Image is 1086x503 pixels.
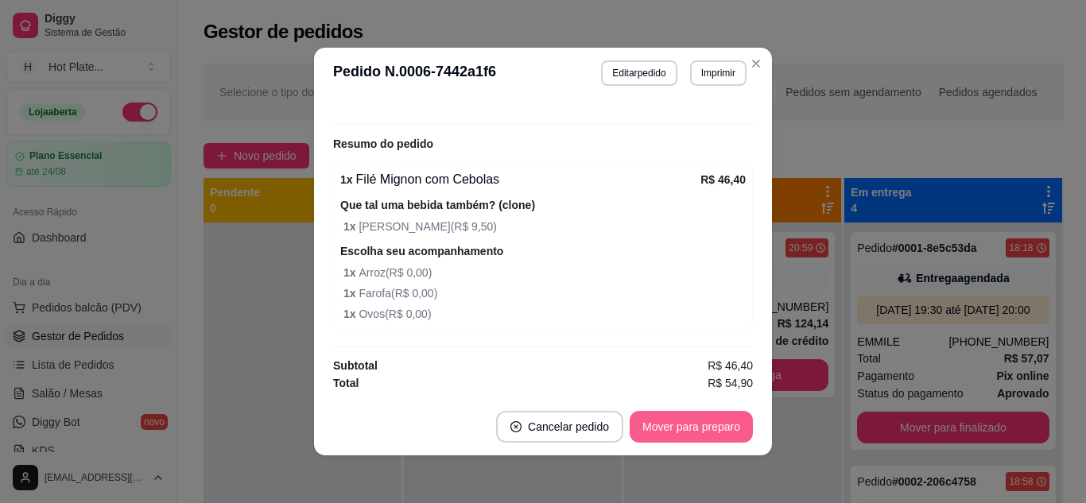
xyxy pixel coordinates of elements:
[708,374,753,392] span: R$ 54,90
[340,199,535,211] strong: Que tal uma bebida também? (clone)
[333,377,359,389] strong: Total
[496,411,623,443] button: close-circleCancelar pedido
[601,60,677,86] button: Editarpedido
[708,357,753,374] span: R$ 46,40
[343,264,746,281] span: Arroz ( R$ 0,00 )
[343,218,746,235] span: [PERSON_NAME] ( R$ 9,50 )
[343,305,746,323] span: Ovos ( R$ 0,00 )
[690,60,747,86] button: Imprimir
[743,51,769,76] button: Close
[510,421,522,432] span: close-circle
[333,359,378,372] strong: Subtotal
[343,308,359,320] strong: 1 x
[343,220,359,233] strong: 1 x
[340,245,503,257] strong: Escolha seu acompanhamento
[343,284,746,302] span: Farofa ( R$ 0,00 )
[333,60,496,86] h3: Pedido N. 0006-7442a1f6
[630,411,753,443] button: Mover para preparo
[340,173,353,186] strong: 1 x
[340,170,700,189] div: Filé Mignon com Cebolas
[343,287,359,300] strong: 1 x
[333,137,433,150] strong: Resumo do pedido
[343,266,359,279] strong: 1 x
[700,173,746,186] strong: R$ 46,40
